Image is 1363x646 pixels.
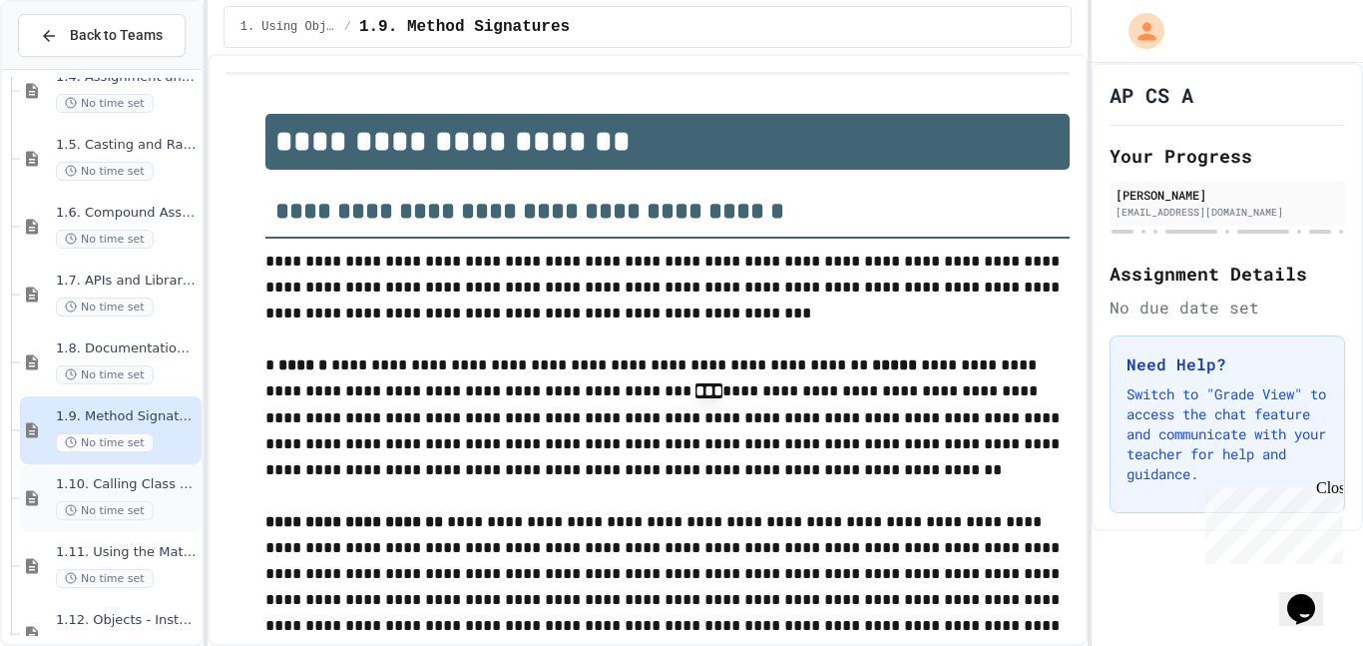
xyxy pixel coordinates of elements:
span: 1.4. Assignment and Input [56,69,198,86]
span: 1.10. Calling Class Methods [56,476,198,493]
iframe: chat widget [1279,566,1343,626]
span: / [344,19,351,35]
span: No time set [56,94,154,113]
span: 1.12. Objects - Instances of Classes [56,612,198,629]
span: 1.8. Documentation with Comments and Preconditions [56,340,198,357]
span: No time set [56,501,154,520]
iframe: chat widget [1197,479,1343,564]
span: 1.9. Method Signatures [56,408,198,425]
span: 1.5. Casting and Ranges of Values [56,137,198,154]
span: No time set [56,433,154,452]
span: No time set [56,365,154,384]
h2: Assignment Details [1110,260,1345,288]
span: 1.11. Using the Math Class [56,544,198,561]
h3: Need Help? [1127,352,1328,376]
div: Chat with us now!Close [8,8,138,127]
div: [PERSON_NAME] [1116,186,1339,204]
span: No time set [56,162,154,181]
span: No time set [56,230,154,249]
span: 1.6. Compound Assignment Operators [56,205,198,222]
h1: AP CS A [1110,81,1193,109]
p: Switch to "Grade View" to access the chat feature and communicate with your teacher for help and ... [1127,384,1328,484]
div: No due date set [1110,296,1345,320]
span: 1.9. Method Signatures [359,15,570,39]
span: No time set [56,569,154,588]
span: No time set [56,298,154,317]
div: My Account [1108,8,1169,54]
button: Back to Teams [18,14,186,57]
div: [EMAIL_ADDRESS][DOMAIN_NAME] [1116,205,1339,220]
span: 1.7. APIs and Libraries [56,273,198,290]
h2: Your Progress [1110,142,1345,170]
span: 1. Using Objects and Methods [240,19,336,35]
span: Back to Teams [70,25,163,46]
